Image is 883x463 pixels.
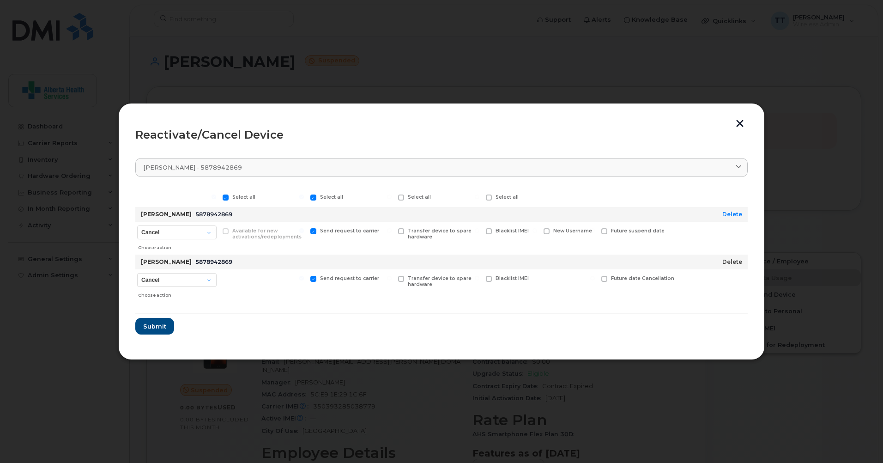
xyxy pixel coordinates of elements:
input: New Username [532,228,537,233]
span: Future date Cancellation [611,275,674,281]
span: Blacklist IMEI [496,228,529,234]
span: Select all [496,194,519,200]
span: Transfer device to spare hardware [408,275,472,287]
span: Blacklist IMEI [496,275,529,281]
span: Available for new activations/redeployments [232,228,302,240]
input: Transfer device to spare hardware [387,228,392,233]
a: Delete [722,258,742,265]
span: Select all [232,194,255,200]
input: Blacklist IMEI [475,228,479,233]
span: Submit [143,322,166,331]
input: Send request to carrier [299,228,304,233]
input: Available for new activations/redeployments [212,228,216,233]
input: Transfer device to spare hardware [387,276,392,280]
span: New Username [553,228,592,234]
span: Send request to carrier [320,275,379,281]
span: [PERSON_NAME] - 5878942869 [143,163,242,172]
input: Select all [299,195,304,199]
a: Delete [722,211,742,218]
input: Select all [212,195,216,199]
input: Future suspend date [590,228,595,233]
span: Future suspend date [611,228,665,234]
span: Send request to carrier [320,228,379,234]
span: Transfer device to spare hardware [408,228,472,240]
input: Send request to carrier [299,276,304,280]
strong: [PERSON_NAME] [141,258,192,265]
button: Submit [135,318,174,335]
div: Reactivate/Cancel Device [135,129,748,140]
strong: [PERSON_NAME] [141,211,192,218]
input: Future date Cancellation [590,276,595,280]
input: Blacklist IMEI [475,276,479,280]
span: Select all [408,194,431,200]
div: Choose action [138,240,217,251]
input: Select all [475,195,479,199]
div: Choose action [138,288,217,299]
span: 5878942869 [195,211,232,218]
a: [PERSON_NAME] - 5878942869 [135,158,748,177]
span: 5878942869 [195,258,232,265]
span: Select all [320,194,343,200]
input: Select all [387,195,392,199]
